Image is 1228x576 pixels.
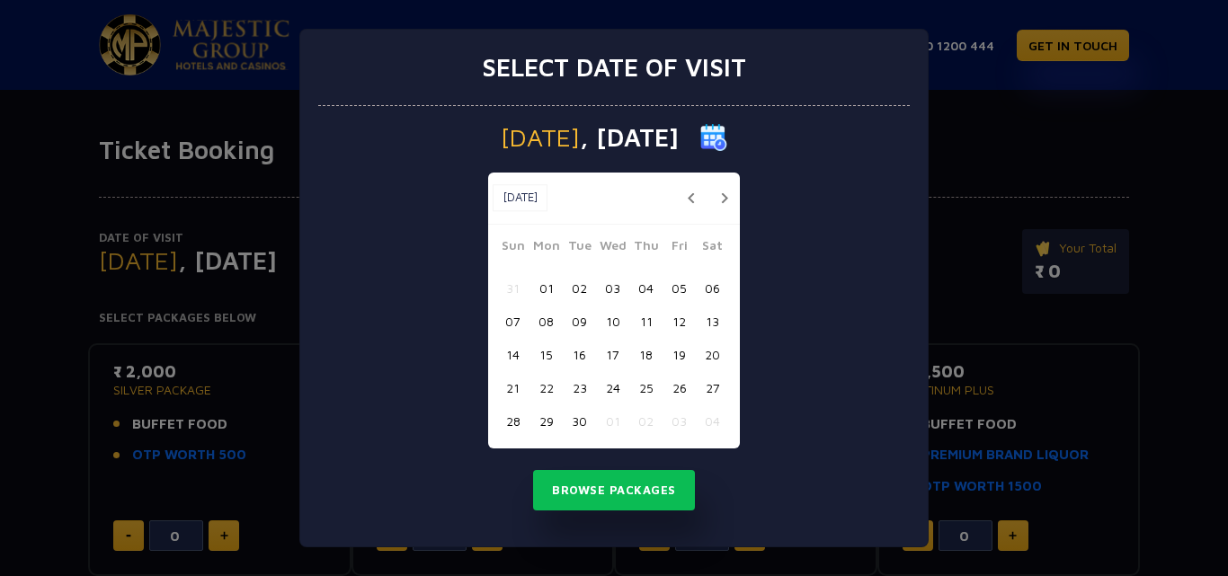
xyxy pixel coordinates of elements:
[482,52,746,83] h3: Select date of visit
[663,271,696,305] button: 05
[596,271,629,305] button: 03
[580,125,679,150] span: , [DATE]
[529,271,563,305] button: 01
[529,235,563,261] span: Mon
[663,305,696,338] button: 12
[596,305,629,338] button: 10
[563,271,596,305] button: 02
[663,371,696,404] button: 26
[563,305,596,338] button: 09
[629,338,663,371] button: 18
[696,338,729,371] button: 20
[496,404,529,438] button: 28
[629,235,663,261] span: Thu
[563,404,596,438] button: 30
[696,305,729,338] button: 13
[496,371,529,404] button: 21
[529,338,563,371] button: 15
[596,371,629,404] button: 24
[596,235,629,261] span: Wed
[529,371,563,404] button: 22
[700,124,727,151] img: calender icon
[663,235,696,261] span: Fri
[696,404,729,438] button: 04
[529,305,563,338] button: 08
[563,338,596,371] button: 16
[496,338,529,371] button: 14
[629,271,663,305] button: 04
[596,404,629,438] button: 01
[496,305,529,338] button: 07
[533,470,695,511] button: Browse Packages
[563,371,596,404] button: 23
[629,404,663,438] button: 02
[496,235,529,261] span: Sun
[696,371,729,404] button: 27
[663,404,696,438] button: 03
[563,235,596,261] span: Tue
[629,305,663,338] button: 11
[529,404,563,438] button: 29
[596,338,629,371] button: 17
[493,184,547,211] button: [DATE]
[629,371,663,404] button: 25
[663,338,696,371] button: 19
[501,125,580,150] span: [DATE]
[496,271,529,305] button: 31
[696,235,729,261] span: Sat
[696,271,729,305] button: 06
